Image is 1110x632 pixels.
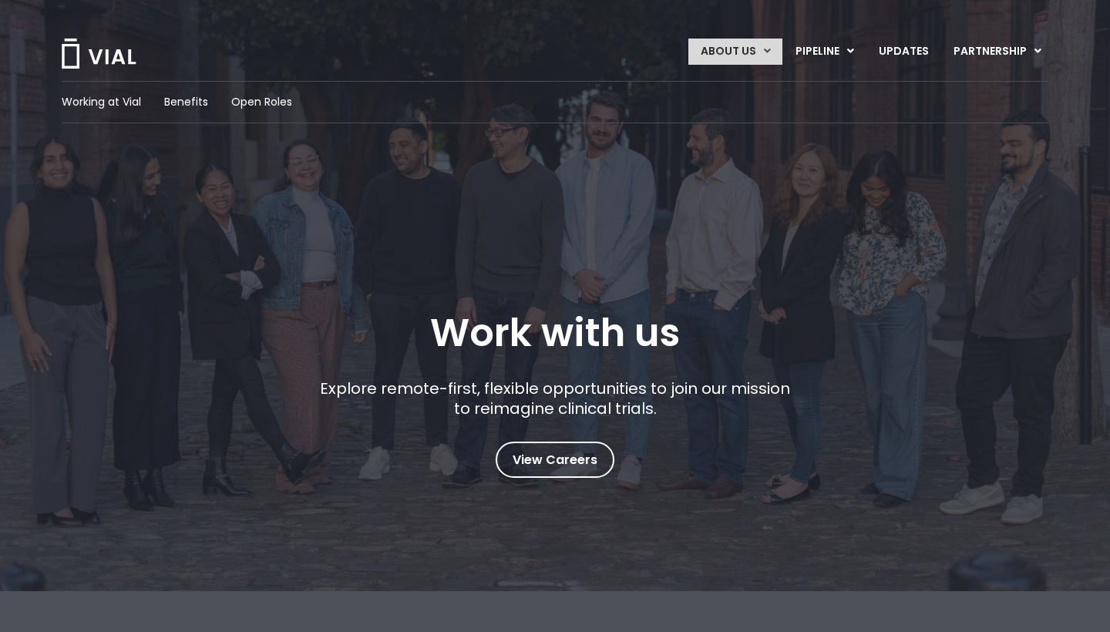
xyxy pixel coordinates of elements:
[941,39,1054,65] a: PARTNERSHIPMenu Toggle
[60,39,137,69] img: Vial Logo
[513,450,597,470] span: View Careers
[783,39,866,65] a: PIPELINEMenu Toggle
[866,39,940,65] a: UPDATES
[496,442,614,478] a: View Careers
[314,378,796,419] p: Explore remote-first, flexible opportunities to join our mission to reimagine clinical trials.
[688,39,782,65] a: ABOUT USMenu Toggle
[231,94,292,110] a: Open Roles
[62,94,141,110] a: Working at Vial
[164,94,208,110] a: Benefits
[430,311,680,355] h1: Work with us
